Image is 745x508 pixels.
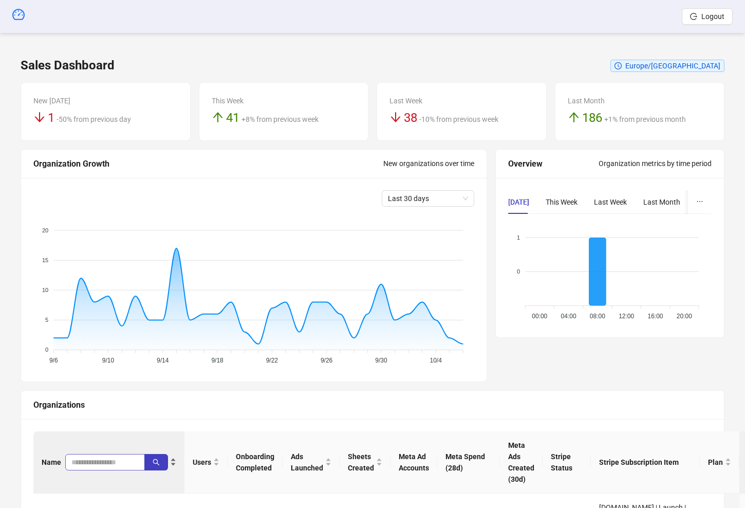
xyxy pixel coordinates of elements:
[500,431,543,494] th: Meta Ads Created (30d)
[33,95,178,106] div: New [DATE]
[33,398,712,411] div: Organizations
[614,62,622,69] span: clock-circle
[291,451,323,474] span: Ads Launched
[212,95,356,106] div: This Week
[437,431,500,494] th: Meta Spend (28d)
[348,451,374,474] span: Sheets Created
[42,287,48,293] tspan: 10
[184,431,228,494] th: Users
[508,196,529,208] div: [DATE]
[677,312,692,319] tspan: 20:00
[430,356,442,364] tspan: 10/4
[688,190,712,214] button: ellipsis
[390,431,437,494] th: Meta Ad Accounts
[532,312,547,319] tspan: 00:00
[283,431,340,494] th: Ads Launched
[599,159,712,168] span: Organization metrics by time period
[568,95,712,106] div: Last Month
[594,196,627,208] div: Last Week
[383,159,474,168] span: New organizations over time
[561,312,576,319] tspan: 04:00
[12,8,25,21] span: dashboard
[517,234,520,240] tspan: 1
[591,431,700,494] th: Stripe Subscription Item
[266,356,278,364] tspan: 9/22
[42,257,48,263] tspan: 15
[211,356,223,364] tspan: 9/18
[643,196,680,208] div: Last Month
[582,111,602,125] span: 186
[144,454,168,470] button: search
[508,157,599,170] div: Overview
[590,312,605,319] tspan: 08:00
[340,431,390,494] th: Sheets Created
[648,312,663,319] tspan: 16:00
[568,111,580,123] span: arrow-up
[696,198,703,205] span: ellipsis
[708,457,723,468] span: Plan
[625,62,720,70] span: Europe/[GEOGRAPHIC_DATA]
[153,459,160,466] span: search
[619,312,634,319] tspan: 12:00
[543,431,591,494] th: Stripe Status
[604,115,686,123] span: +1% from previous month
[228,431,283,494] th: Onboarding Completed
[102,356,115,364] tspan: 9/10
[419,115,498,123] span: -10% from previous week
[682,8,733,25] button: Logout
[193,457,211,468] span: Users
[389,95,534,106] div: Last Week
[226,111,239,125] span: 41
[389,111,402,123] span: arrow-down
[241,115,319,123] span: +8% from previous week
[21,58,115,74] h3: Sales Dashboard
[33,111,46,123] span: arrow-down
[690,13,697,20] span: logout
[701,12,724,21] span: Logout
[57,115,131,123] span: -50% from previous day
[48,111,54,125] span: 1
[33,157,383,170] div: Organization Growth
[45,347,48,353] tspan: 0
[404,111,417,125] span: 38
[375,356,387,364] tspan: 9/30
[49,356,58,364] tspan: 9/6
[157,356,169,364] tspan: 9/14
[388,191,468,206] span: Last 30 days
[321,356,333,364] tspan: 9/26
[700,431,739,494] th: Plan
[546,196,578,208] div: This Week
[517,268,520,275] tspan: 0
[212,111,224,123] span: arrow-up
[45,317,48,323] tspan: 5
[42,227,48,233] tspan: 20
